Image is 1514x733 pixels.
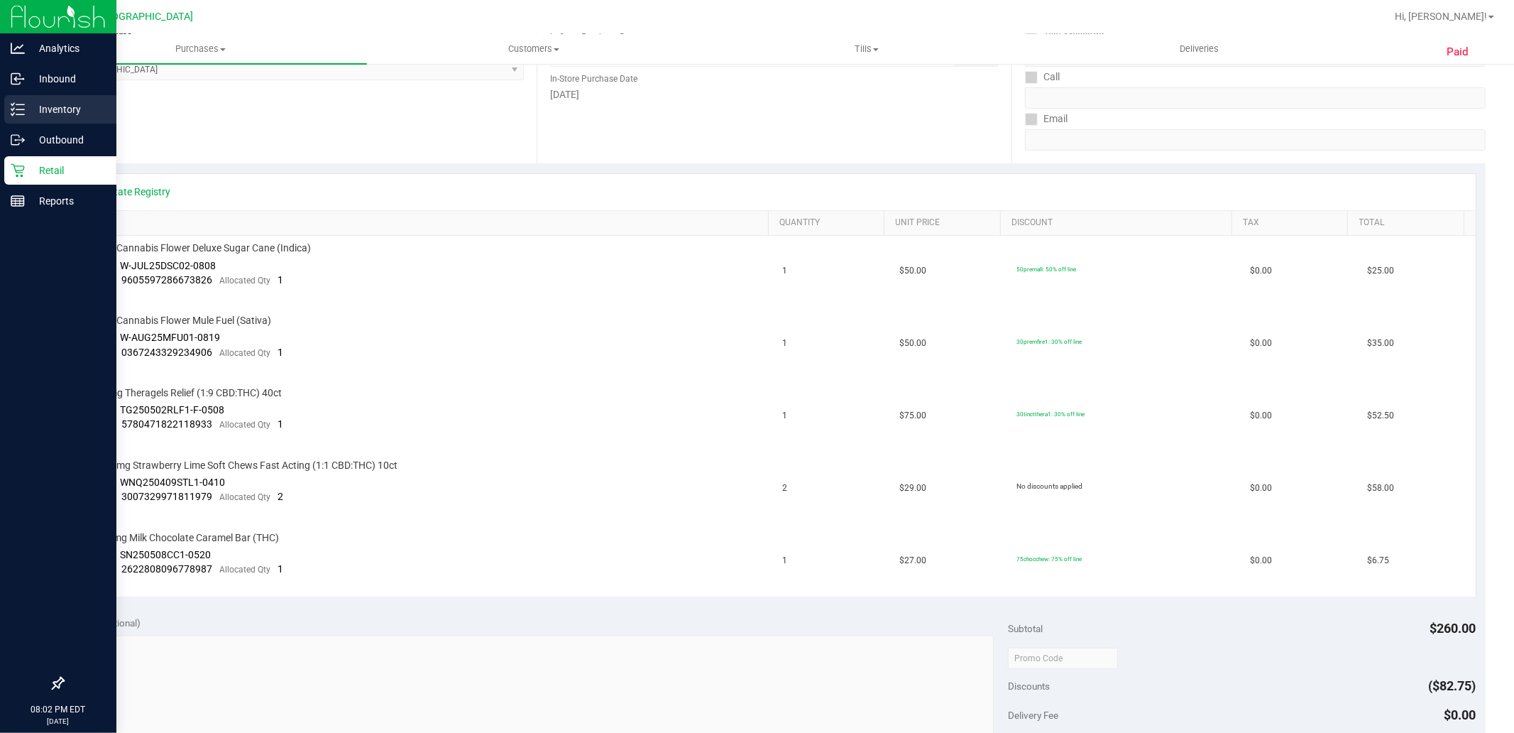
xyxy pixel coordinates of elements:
[278,418,284,430] span: 1
[220,492,271,502] span: Allocated Qty
[1016,555,1082,563] span: 75chocchew: 75% off line
[122,563,213,575] span: 2622808096778987
[25,131,110,148] p: Outbound
[1243,217,1342,229] a: Tax
[783,554,788,568] span: 1
[1447,44,1469,60] span: Paid
[783,482,788,495] span: 2
[1008,673,1050,699] span: Discounts
[1367,337,1394,350] span: $35.00
[783,337,788,350] span: 1
[899,554,926,568] span: $27.00
[220,420,271,430] span: Allocated Qty
[899,337,926,350] span: $50.00
[278,347,284,358] span: 1
[1444,707,1476,722] span: $0.00
[1250,337,1272,350] span: $0.00
[82,386,282,400] span: SW 10mg Theragels Relief (1:9 CBD:THC) 40ct
[783,409,788,423] span: 1
[82,314,272,327] span: FT 3.5g Cannabis Flower Mule Fuel (Sativa)
[278,563,284,575] span: 1
[550,87,998,102] div: [DATE]
[896,217,995,229] a: Unit Price
[1016,411,1085,418] span: 30tinctthera1: 30% off line
[1250,482,1272,495] span: $0.00
[367,34,700,64] a: Customers
[34,34,367,64] a: Purchases
[34,43,367,55] span: Purchases
[1161,43,1238,55] span: Deliveries
[121,477,226,488] span: WNQ250409STL1-0410
[25,40,110,57] p: Analytics
[1367,264,1394,278] span: $25.00
[1025,109,1068,129] label: Email
[1016,266,1076,273] span: 50premall: 50% off line
[1016,338,1082,345] span: 30premfire1: 30% off line
[220,276,271,286] span: Allocated Qty
[82,531,280,545] span: HT 100mg Milk Chocolate Caramel Bar (THC)
[11,102,25,116] inline-svg: Inventory
[1025,67,1060,87] label: Call
[86,185,171,199] a: View State Registry
[899,264,926,278] span: $50.00
[121,260,216,271] span: W-JUL25DSC02-0808
[278,274,284,286] span: 1
[1430,621,1476,636] span: $260.00
[25,70,110,87] p: Inbound
[783,264,788,278] span: 1
[700,34,1033,64] a: Tills
[278,491,284,502] span: 2
[122,491,213,502] span: 3007329971811979
[11,72,25,86] inline-svg: Inbound
[1367,482,1394,495] span: $58.00
[84,217,763,229] a: SKU
[550,72,637,85] label: In-Store Purchase Date
[11,194,25,208] inline-svg: Reports
[220,348,271,358] span: Allocated Qty
[25,162,110,179] p: Retail
[899,409,926,423] span: $75.00
[122,347,213,358] span: 0367243329234906
[1359,217,1459,229] a: Total
[220,565,271,575] span: Allocated Qty
[1429,678,1476,693] span: ($82.75)
[11,163,25,178] inline-svg: Retail
[121,404,225,416] span: TG250502RLF1-F-0508
[1025,87,1486,109] input: Format: (999) 999-9999
[11,133,25,147] inline-svg: Outbound
[1008,648,1118,669] input: Promo Code
[25,192,110,210] p: Reports
[1250,409,1272,423] span: $0.00
[82,459,398,472] span: WNA 20mg Strawberry Lime Soft Chews Fast Acting (1:1 CBD:THC) 10ct
[1011,217,1227,229] a: Discount
[25,101,110,118] p: Inventory
[6,716,110,727] p: [DATE]
[1250,264,1272,278] span: $0.00
[122,418,213,430] span: 5780471822118933
[368,43,699,55] span: Customers
[1008,710,1058,721] span: Delivery Fee
[1367,554,1389,568] span: $6.75
[11,41,25,55] inline-svg: Analytics
[1016,482,1082,490] span: No discounts applied
[899,482,926,495] span: $29.00
[97,11,194,23] span: [GEOGRAPHIC_DATA]
[82,241,312,255] span: FT 3.5g Cannabis Flower Deluxe Sugar Cane (Indica)
[122,274,213,286] span: 9605597286673826
[1033,34,1366,64] a: Deliveries
[779,217,879,229] a: Quantity
[6,703,110,716] p: 08:02 PM EDT
[121,332,221,343] span: W-AUG25MFU01-0819
[1008,623,1043,634] span: Subtotal
[1367,409,1394,423] span: $52.50
[701,43,1032,55] span: Tills
[1395,11,1487,22] span: Hi, [PERSON_NAME]!
[121,549,212,560] span: SN250508CC1-0520
[1250,554,1272,568] span: $0.00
